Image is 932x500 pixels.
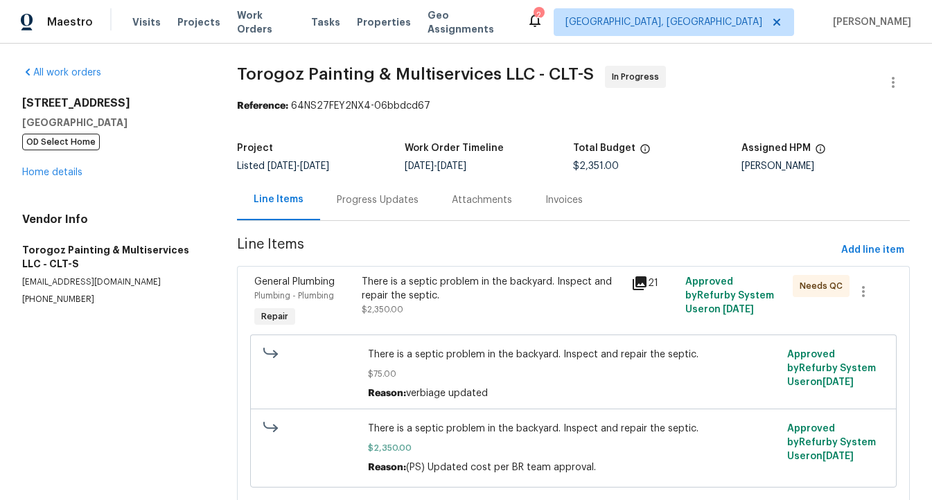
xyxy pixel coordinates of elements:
h2: [STREET_ADDRESS] [22,96,204,110]
span: [DATE] [437,161,466,171]
h5: Torogoz Painting & Multiservices LLC - CLT-S [22,243,204,271]
div: Progress Updates [337,193,419,207]
span: Projects [177,15,220,29]
span: [PERSON_NAME] [827,15,911,29]
span: OD Select Home [22,134,100,150]
span: [DATE] [300,161,329,171]
span: There is a septic problem in the backyard. Inspect and repair the septic. [368,422,779,436]
span: The hpm assigned to this work order. [815,143,826,161]
h5: Assigned HPM [741,143,811,153]
span: Geo Assignments [428,8,510,36]
div: Line Items [254,193,304,206]
h5: Work Order Timeline [405,143,504,153]
span: Reason: [368,463,406,472]
p: [EMAIL_ADDRESS][DOMAIN_NAME] [22,276,204,288]
h5: [GEOGRAPHIC_DATA] [22,116,204,130]
span: (PS) Updated cost per BR team approval. [406,463,596,472]
span: $2,351.00 [573,161,619,171]
span: [DATE] [405,161,434,171]
span: $75.00 [368,367,779,381]
div: 2 [534,8,543,22]
span: Plumbing - Plumbing [254,292,334,300]
span: Reason: [368,389,406,398]
span: [DATE] [823,452,854,461]
button: Add line item [836,238,910,263]
div: 64NS27FEY2NX4-06bbdcd67 [237,99,911,113]
span: Approved by Refurby System User on [685,277,774,314]
span: There is a septic problem in the backyard. Inspect and repair the septic. [368,348,779,361]
span: Add line item [841,242,904,259]
a: Home details [22,168,82,177]
span: Needs QC [800,279,848,293]
span: Listed [237,161,329,171]
span: Repair [256,310,294,323]
a: All work orders [22,68,101,78]
span: $2,350.00 [362,305,403,314]
span: [DATE] [723,305,754,314]
span: - [267,161,329,171]
div: Attachments [452,193,512,207]
div: There is a septic problem in the backyard. Inspect and repair the septic. [362,275,623,303]
h4: Vendor Info [22,213,204,226]
span: verbiage updated [406,389,488,398]
span: Torogoz Painting & Multiservices LLC - CLT-S [237,66,594,82]
span: General Plumbing [254,277,335,287]
b: Reference: [237,101,288,111]
span: [DATE] [823,377,854,387]
span: Line Items [237,238,836,263]
span: Visits [132,15,161,29]
h5: Total Budget [573,143,635,153]
span: Approved by Refurby System User on [787,350,876,387]
span: $2,350.00 [368,441,779,455]
p: [PHONE_NUMBER] [22,294,204,305]
div: Invoices [545,193,583,207]
span: Properties [357,15,411,29]
span: Work Orders [237,8,294,36]
span: [GEOGRAPHIC_DATA], [GEOGRAPHIC_DATA] [565,15,762,29]
h5: Project [237,143,273,153]
div: [PERSON_NAME] [741,161,910,171]
span: Tasks [311,17,340,27]
span: In Progress [612,70,665,84]
span: The total cost of line items that have been proposed by Opendoor. This sum includes line items th... [640,143,651,161]
span: Maestro [47,15,93,29]
span: Approved by Refurby System User on [787,424,876,461]
span: [DATE] [267,161,297,171]
span: - [405,161,466,171]
div: 21 [631,275,677,292]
